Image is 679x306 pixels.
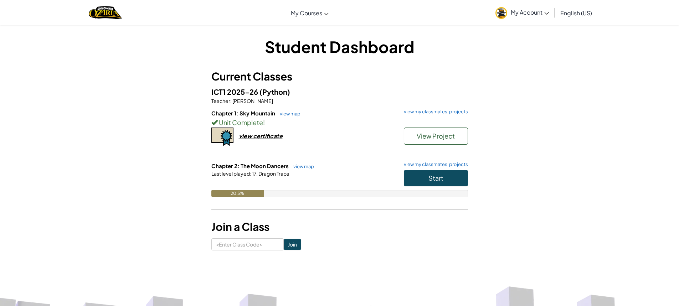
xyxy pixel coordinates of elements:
span: Chapter 2: The Moon Dancers [211,162,290,169]
span: [PERSON_NAME] [232,98,273,104]
div: 20.5% [211,190,264,197]
span: My Account [511,9,549,16]
a: view certificate [211,132,283,140]
input: <Enter Class Code> [211,238,284,250]
img: certificate-icon.png [211,128,233,146]
span: ICT1 2025-26 [211,87,259,96]
a: Ozaria by CodeCombat logo [89,5,122,20]
img: avatar [495,7,507,19]
span: Dragon Traps [258,170,289,177]
button: View Project [404,128,468,145]
a: view my classmates' projects [400,109,468,114]
div: view certificate [239,132,283,140]
span: Unit Complete [218,118,263,126]
button: Start [404,170,468,186]
a: view map [290,164,314,169]
h1: Student Dashboard [211,36,468,58]
span: 17. [251,170,258,177]
span: (Python) [259,87,290,96]
a: My Account [492,1,552,24]
span: English (US) [560,9,592,17]
h3: Join a Class [211,219,468,235]
span: Start [428,174,443,182]
span: My Courses [291,9,322,17]
span: Last level played [211,170,250,177]
a: view my classmates' projects [400,162,468,167]
span: Chapter 1: Sky Mountain [211,110,276,116]
a: English (US) [557,3,596,22]
span: Teacher [211,98,230,104]
span: : [250,170,251,177]
a: My Courses [287,3,332,22]
h3: Current Classes [211,68,468,84]
a: view map [276,111,300,116]
img: Home [89,5,122,20]
span: ! [263,118,265,126]
span: : [230,98,232,104]
span: View Project [417,132,455,140]
input: Join [284,239,301,250]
